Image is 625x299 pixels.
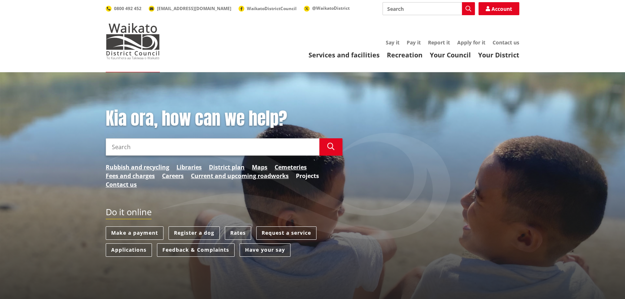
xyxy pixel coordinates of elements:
a: Account [478,2,519,15]
iframe: Messenger Launcher [592,269,618,295]
a: Your District [478,51,519,59]
a: Pay it [407,39,421,46]
a: Cemeteries [275,163,307,172]
a: Make a payment [106,226,163,240]
a: @WaikatoDistrict [304,5,350,11]
input: Search input [383,2,475,15]
a: 0800 492 452 [106,5,141,12]
a: Report it [428,39,450,46]
a: WaikatoDistrictCouncil [239,5,297,12]
a: Rubbish and recycling [106,163,169,172]
a: Projects [296,172,319,180]
span: WaikatoDistrictCouncil [247,5,297,12]
a: [EMAIL_ADDRESS][DOMAIN_NAME] [149,5,231,12]
a: Apply for it [457,39,485,46]
a: Register a dog [169,226,220,240]
a: Rates [225,226,251,240]
a: Say it [386,39,399,46]
a: Careers [162,172,184,180]
span: 0800 492 452 [114,5,141,12]
a: Services and facilities [309,51,380,59]
a: Current and upcoming roadworks [191,172,289,180]
a: Your Council [430,51,471,59]
a: Maps [252,163,267,172]
span: [EMAIL_ADDRESS][DOMAIN_NAME] [157,5,231,12]
a: Fees and charges [106,172,155,180]
a: Request a service [256,226,316,240]
span: @WaikatoDistrict [312,5,350,11]
a: Applications [106,243,152,257]
a: Contact us [106,180,137,189]
input: Search input [106,138,319,156]
a: Contact us [493,39,519,46]
h1: Kia ora, how can we help? [106,108,342,129]
a: Have your say [240,243,290,257]
a: Feedback & Complaints [157,243,235,257]
a: District plan [209,163,245,172]
img: Waikato District Council - Te Kaunihera aa Takiwaa o Waikato [106,23,160,59]
h2: Do it online [106,207,152,220]
a: Recreation [387,51,423,59]
a: Libraries [176,163,202,172]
